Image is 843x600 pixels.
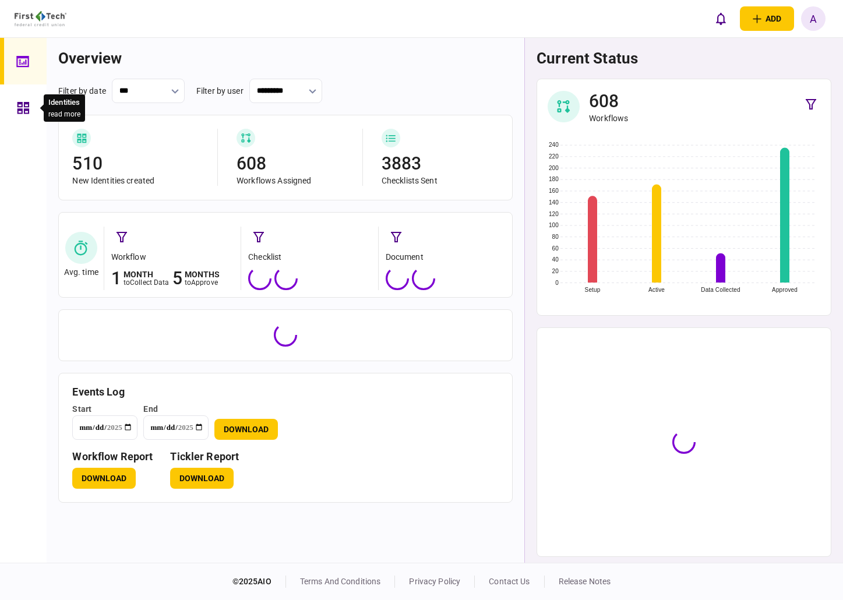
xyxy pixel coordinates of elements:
[549,165,559,171] text: 200
[172,267,182,290] div: 5
[648,287,665,293] text: Active
[48,110,80,118] button: read more
[555,280,559,286] text: 0
[549,211,559,217] text: 120
[552,234,559,240] text: 80
[232,576,286,588] div: © 2025 AIO
[72,387,498,397] h3: Events Log
[237,175,354,186] div: Workflows Assigned
[552,245,559,252] text: 60
[170,451,239,462] h3: Tickler Report
[589,113,628,123] div: Workflows
[237,152,354,175] div: 608
[549,188,559,194] text: 160
[549,142,559,148] text: 240
[111,267,121,290] div: 1
[111,251,235,263] div: workflow
[72,403,137,415] div: start
[386,251,510,263] div: document
[248,251,372,263] div: checklist
[58,50,513,67] h1: overview
[72,175,209,186] div: New Identities created
[48,97,80,108] div: Identities
[185,278,220,287] div: to
[124,278,170,287] div: to
[58,85,106,97] div: filter by date
[300,577,381,586] a: terms and conditions
[489,577,530,586] a: contact us
[701,287,740,293] text: Data Collected
[772,287,798,293] text: Approved
[708,6,733,31] button: open notifications list
[72,451,153,462] h3: workflow report
[72,152,209,175] div: 510
[130,278,170,287] span: collect data
[64,267,98,277] div: Avg. time
[537,50,831,67] h1: current status
[801,6,826,31] button: A
[196,85,244,97] div: filter by user
[191,278,218,287] span: approve
[382,152,499,175] div: 3883
[549,199,559,206] text: 140
[549,222,559,228] text: 100
[589,90,628,113] div: 608
[72,468,136,489] button: Download
[740,6,794,31] button: open adding identity options
[552,268,559,274] text: 20
[382,175,499,186] div: Checklists Sent
[552,256,559,263] text: 40
[585,287,601,293] text: Setup
[559,577,611,586] a: release notes
[143,403,209,415] div: end
[549,176,559,182] text: 180
[15,11,66,26] img: client company logo
[549,153,559,160] text: 220
[124,270,170,278] div: month
[409,577,460,586] a: privacy policy
[214,419,278,440] button: Download
[170,468,234,489] button: Download
[185,270,220,278] div: months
